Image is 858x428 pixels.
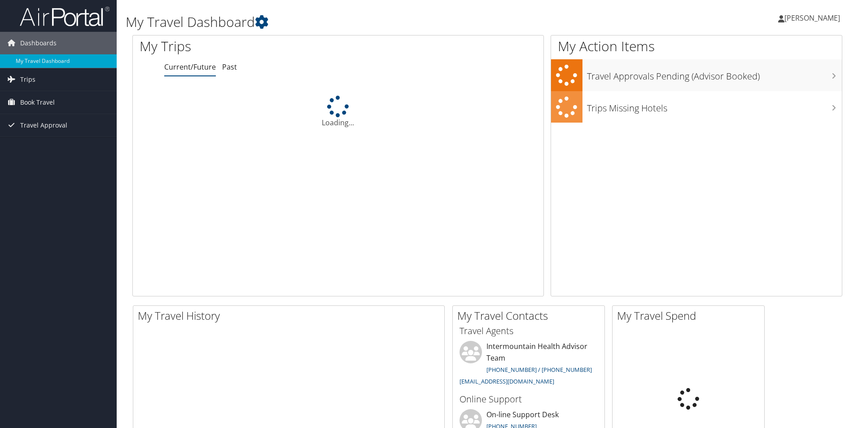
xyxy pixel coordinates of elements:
[140,37,366,56] h1: My Trips
[126,13,608,31] h1: My Travel Dashboard
[587,97,842,115] h3: Trips Missing Hotels
[460,393,598,406] h3: Online Support
[138,308,444,323] h2: My Travel History
[551,59,842,91] a: Travel Approvals Pending (Advisor Booked)
[460,325,598,337] h3: Travel Agents
[587,66,842,83] h3: Travel Approvals Pending (Advisor Booked)
[20,91,55,114] span: Book Travel
[164,62,216,72] a: Current/Future
[460,377,554,385] a: [EMAIL_ADDRESS][DOMAIN_NAME]
[455,341,602,389] li: Intermountain Health Advisor Team
[20,32,57,54] span: Dashboards
[778,4,849,31] a: [PERSON_NAME]
[20,6,109,27] img: airportal-logo.png
[486,366,592,374] a: [PHONE_NUMBER] / [PHONE_NUMBER]
[617,308,764,323] h2: My Travel Spend
[784,13,840,23] span: [PERSON_NAME]
[457,308,604,323] h2: My Travel Contacts
[222,62,237,72] a: Past
[551,37,842,56] h1: My Action Items
[20,68,35,91] span: Trips
[133,96,543,128] div: Loading...
[551,91,842,123] a: Trips Missing Hotels
[20,114,67,137] span: Travel Approval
